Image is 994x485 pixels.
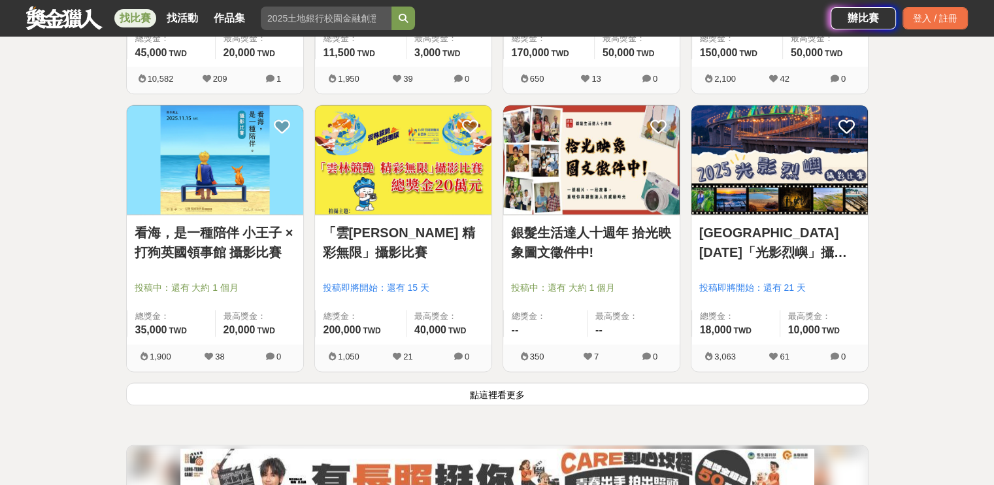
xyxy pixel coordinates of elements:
[114,9,156,27] a: 找比賽
[788,310,860,323] span: 最高獎金：
[276,352,281,361] span: 0
[135,32,207,45] span: 總獎金：
[739,49,757,58] span: TWD
[465,352,469,361] span: 0
[700,324,732,335] span: 18,000
[699,281,860,295] span: 投稿即將開始：還有 21 天
[323,47,356,58] span: 11,500
[603,32,672,45] span: 最高獎金：
[841,352,846,361] span: 0
[148,74,174,84] span: 10,582
[903,7,968,29] div: 登入 / 註冊
[257,49,274,58] span: TWD
[503,105,680,215] a: Cover Image
[442,49,460,58] span: TWD
[414,324,446,335] span: 40,000
[127,105,303,215] a: Cover Image
[511,281,672,295] span: 投稿中：還有 大約 1 個月
[357,49,374,58] span: TWD
[257,326,274,335] span: TWD
[135,324,167,335] span: 35,000
[512,32,586,45] span: 總獎金：
[261,7,391,30] input: 2025土地銀行校園金融創意挑戰賽：從你出發 開啟智慧金融新頁
[224,32,295,45] span: 最高獎金：
[414,310,484,323] span: 最高獎金：
[637,49,654,58] span: TWD
[414,32,484,45] span: 最高獎金：
[403,352,412,361] span: 21
[224,310,295,323] span: 最高獎金：
[169,49,186,58] span: TWD
[213,74,227,84] span: 209
[224,324,256,335] span: 20,000
[224,47,256,58] span: 20,000
[512,47,550,58] span: 170,000
[135,281,295,295] span: 投稿中：還有 大約 1 個月
[530,74,544,84] span: 650
[700,32,774,45] span: 總獎金：
[403,74,412,84] span: 39
[780,74,789,84] span: 42
[594,352,599,361] span: 7
[691,105,868,215] a: Cover Image
[135,47,167,58] span: 45,000
[825,49,842,58] span: TWD
[780,352,789,361] span: 61
[338,74,359,84] span: 1,950
[323,324,361,335] span: 200,000
[338,352,359,361] span: 1,050
[127,105,303,214] img: Cover Image
[323,32,398,45] span: 總獎金：
[363,326,380,335] span: TWD
[448,326,466,335] span: TWD
[791,32,860,45] span: 最高獎金：
[503,105,680,214] img: Cover Image
[315,105,491,214] img: Cover Image
[714,74,736,84] span: 2,100
[465,74,469,84] span: 0
[315,105,491,215] a: Cover Image
[714,352,736,361] span: 3,063
[512,310,580,323] span: 總獎金：
[700,310,772,323] span: 總獎金：
[135,310,207,323] span: 總獎金：
[821,326,839,335] span: TWD
[126,382,869,405] button: 點這裡看更多
[551,49,569,58] span: TWD
[591,74,601,84] span: 13
[733,326,751,335] span: TWD
[414,47,440,58] span: 3,000
[653,74,657,84] span: 0
[150,352,171,361] span: 1,900
[788,324,820,335] span: 10,000
[595,324,603,335] span: --
[691,105,868,214] img: Cover Image
[208,9,250,27] a: 作品集
[653,352,657,361] span: 0
[323,281,484,295] span: 投稿即將開始：還有 15 天
[276,74,281,84] span: 1
[323,223,484,262] a: 「雲[PERSON_NAME] 精彩無限」攝影比賽
[530,352,544,361] span: 350
[215,352,224,361] span: 38
[791,47,823,58] span: 50,000
[169,326,186,335] span: TWD
[841,74,846,84] span: 0
[603,47,635,58] span: 50,000
[161,9,203,27] a: 找活動
[323,310,398,323] span: 總獎金：
[595,310,672,323] span: 最高獎金：
[831,7,896,29] a: 辦比賽
[512,324,519,335] span: --
[700,47,738,58] span: 150,000
[135,223,295,262] a: 看海，是一種陪伴 小王子 × 打狗英國領事館 攝影比賽
[699,223,860,262] a: [GEOGRAPHIC_DATA][DATE]「光影烈嶼」攝影比賽
[511,223,672,262] a: 銀髮生活達人十週年 拾光映象圖文徵件中!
